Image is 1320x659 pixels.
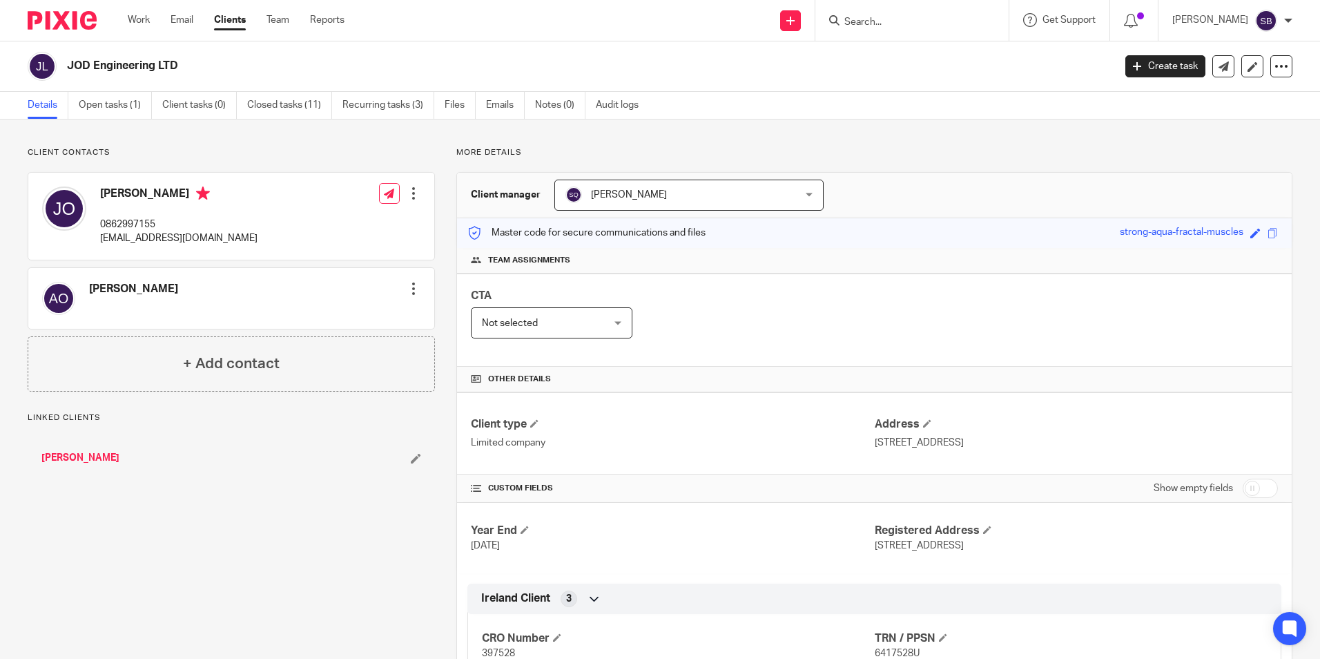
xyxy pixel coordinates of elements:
h4: Address [875,417,1278,432]
span: [PERSON_NAME] [591,190,667,200]
a: Details [28,92,68,119]
label: Show empty fields [1154,481,1233,495]
span: CTA [471,290,492,301]
img: svg%3E [565,187,582,203]
p: 0862997155 [100,218,258,231]
img: Pixie [28,11,97,30]
p: Linked clients [28,412,435,423]
p: Limited company [471,436,874,450]
span: Get Support [1042,15,1096,25]
span: [DATE] [471,541,500,551]
a: [PERSON_NAME] [41,451,119,465]
a: Clients [214,13,246,27]
a: Client tasks (0) [162,92,237,119]
a: Files [445,92,476,119]
h4: + Add contact [183,353,280,374]
a: Open tasks (1) [79,92,152,119]
input: Search [843,17,967,29]
h4: Client type [471,417,874,432]
h4: CUSTOM FIELDS [471,483,874,494]
p: Client contacts [28,147,435,158]
a: Email [171,13,193,27]
a: Work [128,13,150,27]
h4: Year End [471,524,874,538]
span: Team assignments [488,255,570,266]
h3: Client manager [471,188,541,202]
p: [STREET_ADDRESS] [875,436,1278,450]
h4: Registered Address [875,524,1278,538]
p: More details [456,147,1292,158]
img: svg%3E [1255,10,1277,32]
a: Notes (0) [535,92,585,119]
h4: [PERSON_NAME] [89,282,178,296]
span: Other details [488,374,551,385]
a: Reports [310,13,344,27]
a: Emails [486,92,525,119]
span: 6417528U [875,649,920,658]
span: 397528 [482,649,515,658]
h4: [PERSON_NAME] [100,187,258,204]
img: svg%3E [42,187,86,231]
p: [EMAIL_ADDRESS][DOMAIN_NAME] [100,231,258,245]
a: Create task [1125,55,1205,77]
h2: JOD Engineering LTD [67,59,897,73]
h4: CRO Number [482,631,874,646]
img: svg%3E [42,282,75,315]
a: Recurring tasks (3) [342,92,434,119]
div: strong-aqua-fractal-muscles [1120,225,1243,241]
a: Closed tasks (11) [247,92,332,119]
span: [STREET_ADDRESS] [875,541,964,551]
i: Primary [196,187,210,200]
h4: TRN / PPSN [875,631,1267,646]
span: 3 [566,592,572,606]
p: [PERSON_NAME] [1172,13,1248,27]
a: Audit logs [596,92,649,119]
p: Master code for secure communications and files [467,226,706,240]
a: Team [266,13,289,27]
span: Ireland Client [481,591,550,606]
span: Not selected [482,318,538,328]
img: svg%3E [28,52,57,81]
